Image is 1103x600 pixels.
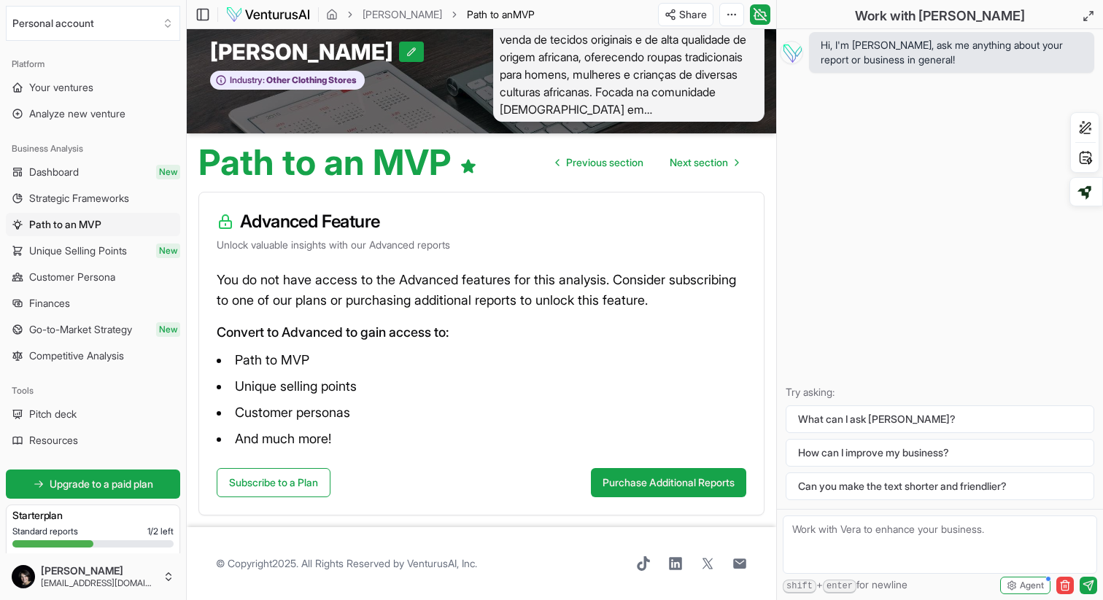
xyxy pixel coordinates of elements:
[6,402,180,426] a: Pitch deck
[217,238,746,252] p: Unlock valuable insights with our Advanced reports
[41,577,157,589] span: [EMAIL_ADDRESS][DOMAIN_NAME]
[156,165,180,179] span: New
[29,348,124,363] span: Competitive Analysis
[658,3,713,26] button: Share
[29,165,79,179] span: Dashboard
[217,270,746,311] p: You do not have access to the Advanced features for this analysis. Consider subscribing to one of...
[1020,580,1044,591] span: Agent
[50,477,153,491] span: Upgrade to a paid plan
[217,468,330,497] a: Subscribe to a Plan
[6,102,180,125] a: Analyze new venture
[6,213,180,236] a: Path to an MVP
[29,243,127,258] span: Unique Selling Points
[6,292,180,315] a: Finances
[6,137,180,160] div: Business Analysis
[679,7,707,22] span: Share
[786,405,1094,433] button: What can I ask [PERSON_NAME]?
[591,468,746,497] button: Purchase Additional Reports
[6,76,180,99] a: Your ventures
[783,580,816,593] kbd: shift
[216,556,477,571] span: © Copyright 2025 . All Rights Reserved by .
[326,7,535,22] nav: breadcrumb
[6,470,180,499] a: Upgrade to a paid plan
[544,148,655,177] a: Go to previous page
[217,375,746,398] li: Unique selling points
[12,565,35,588] img: ACg8ocK4Afym5-9a9M6UUqg0ErkkOmGKzVSF3J-13bZQ5B0ghaJ8NDnJ5Q=s96-c
[467,8,513,20] span: Path to an
[29,217,101,232] span: Path to an MVP
[493,9,765,122] span: A [PERSON_NAME] é uma loja online dedicada à venda de tecidos originais e de alta qualidade de or...
[6,52,180,76] div: Platform
[467,7,535,22] span: Path to anMVP
[786,385,1094,400] p: Try asking:
[6,344,180,367] a: Competitive Analysis
[786,439,1094,467] button: How can I improve my business?
[670,155,728,170] span: Next section
[786,472,1094,500] button: Can you make the text shorter and friendlier?
[6,265,180,289] a: Customer Persona
[6,318,180,341] a: Go-to-Market StrategyNew
[217,348,746,372] li: Path to MVP
[6,559,180,594] button: [PERSON_NAME][EMAIL_ADDRESS][DOMAIN_NAME]
[6,160,180,184] a: DashboardNew
[29,322,132,337] span: Go-to-Market Strategy
[407,557,475,569] a: VenturusAI, Inc
[210,71,365,90] button: Industry:Other Clothing Stores
[12,526,78,537] span: Standard reports
[29,296,70,311] span: Finances
[217,427,746,451] li: And much more!
[823,580,856,593] kbd: enter
[156,243,180,258] span: New
[855,6,1025,26] h2: Work with [PERSON_NAME]
[156,322,180,337] span: New
[821,38,1083,67] span: Hi, I'm [PERSON_NAME], ask me anything about your report or business in general!
[29,191,129,206] span: Strategic Frameworks
[29,106,125,121] span: Analyze new venture
[265,74,357,86] span: Other Clothing Stores
[658,148,750,177] a: Go to next page
[217,322,746,343] p: Convert to Advanced to gain access to:
[780,41,803,64] img: Vera
[225,6,311,23] img: logo
[6,239,180,262] a: Unique Selling PointsNew
[217,401,746,424] li: Customer personas
[363,7,442,22] a: [PERSON_NAME]
[783,577,907,593] span: + for newline
[29,407,77,421] span: Pitch deck
[217,210,746,233] h3: Advanced Feature
[147,526,174,537] span: 1 / 2 left
[6,6,180,41] button: Select an organization
[6,379,180,402] div: Tools
[6,429,180,452] a: Resources
[29,80,93,95] span: Your ventures
[6,187,180,210] a: Strategic Frameworks
[29,433,78,448] span: Resources
[29,270,115,284] span: Customer Persona
[198,145,477,180] h1: Path to an MVP
[210,39,399,65] span: [PERSON_NAME]
[566,155,643,170] span: Previous section
[12,508,174,523] h3: Starter plan
[41,564,157,577] span: [PERSON_NAME]
[230,74,265,86] span: Industry:
[544,148,750,177] nav: pagination
[1000,577,1050,594] button: Agent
